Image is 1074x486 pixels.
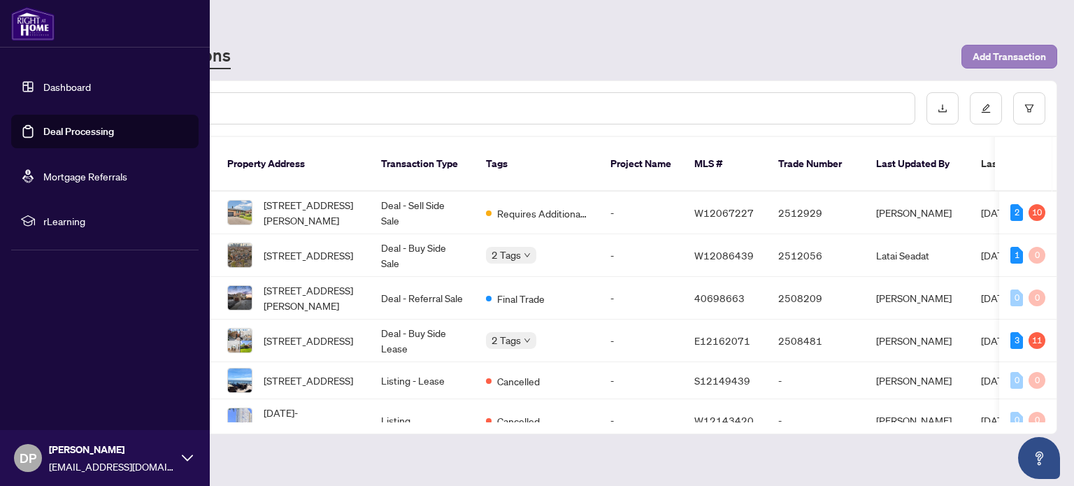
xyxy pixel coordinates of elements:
span: [DATE] [981,374,1012,387]
img: thumbnail-img [228,286,252,310]
div: 10 [1029,204,1045,221]
td: - [599,320,683,362]
td: [PERSON_NAME] [865,320,970,362]
span: [STREET_ADDRESS][PERSON_NAME] [264,197,359,228]
span: [DATE] [981,292,1012,304]
td: - [599,362,683,399]
span: [EMAIL_ADDRESS][DOMAIN_NAME] [49,459,175,474]
td: - [599,399,683,442]
td: - [599,234,683,277]
span: [DATE] [981,249,1012,262]
img: thumbnail-img [228,243,252,267]
div: 0 [1010,290,1023,306]
th: MLS # [683,137,767,192]
span: Last Modified Date [981,156,1066,171]
div: 0 [1029,290,1045,306]
td: Deal - Sell Side Sale [370,192,475,234]
span: 2 Tags [492,247,521,263]
span: download [938,103,947,113]
th: Project Name [599,137,683,192]
span: [STREET_ADDRESS] [264,248,353,263]
img: thumbnail-img [228,329,252,352]
span: W12143420 [694,414,754,427]
img: thumbnail-img [228,369,252,392]
td: - [767,362,865,399]
span: S12149439 [694,374,750,387]
span: filter [1024,103,1034,113]
span: down [524,337,531,344]
td: Listing - Lease [370,362,475,399]
td: Deal - Buy Side Sale [370,234,475,277]
div: 1 [1010,247,1023,264]
div: 11 [1029,332,1045,349]
button: download [926,92,959,124]
img: thumbnail-img [228,201,252,224]
td: [PERSON_NAME] [865,362,970,399]
td: Deal - Buy Side Lease [370,320,475,362]
td: - [599,192,683,234]
span: E12162071 [694,334,750,347]
span: [STREET_ADDRESS][PERSON_NAME] [264,283,359,313]
a: Dashboard [43,80,91,93]
div: 3 [1010,332,1023,349]
span: [STREET_ADDRESS] [264,373,353,388]
span: edit [981,103,991,113]
a: Deal Processing [43,125,114,138]
div: 0 [1029,412,1045,429]
td: - [767,399,865,442]
span: [PERSON_NAME] [49,442,175,457]
span: rLearning [43,213,189,229]
button: Open asap [1018,437,1060,479]
td: Listing [370,399,475,442]
span: 40698663 [694,292,745,304]
div: 0 [1010,372,1023,389]
td: Latai Seadat [865,234,970,277]
button: filter [1013,92,1045,124]
th: Trade Number [767,137,865,192]
span: [STREET_ADDRESS] [264,333,353,348]
span: [DATE] [981,334,1012,347]
span: Final Trade [497,291,545,306]
button: edit [970,92,1002,124]
td: 2512929 [767,192,865,234]
th: Transaction Type [370,137,475,192]
td: 2512056 [767,234,865,277]
a: Mortgage Referrals [43,170,127,183]
span: Requires Additional Docs [497,206,588,221]
span: W12067227 [694,206,754,219]
td: [PERSON_NAME] [865,277,970,320]
td: Deal - Referral Sale [370,277,475,320]
div: 0 [1029,247,1045,264]
span: DP [20,448,36,468]
div: 2 [1010,204,1023,221]
td: - [599,277,683,320]
span: down [524,252,531,259]
span: Add Transaction [973,45,1046,68]
td: 2508209 [767,277,865,320]
span: [DATE] [981,414,1012,427]
span: W12086439 [694,249,754,262]
span: [DATE]-[STREET_ADDRESS][PERSON_NAME] [264,405,359,436]
img: thumbnail-img [228,408,252,432]
div: 0 [1010,412,1023,429]
div: 0 [1029,372,1045,389]
span: Cancelled [497,373,540,389]
button: Add Transaction [961,45,1057,69]
td: [PERSON_NAME] [865,192,970,234]
th: Property Address [216,137,370,192]
td: 2508481 [767,320,865,362]
th: Tags [475,137,599,192]
td: [PERSON_NAME] [865,399,970,442]
span: [DATE] [981,206,1012,219]
span: 2 Tags [492,332,521,348]
span: Cancelled [497,413,540,429]
img: logo [11,7,55,41]
th: Last Updated By [865,137,970,192]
